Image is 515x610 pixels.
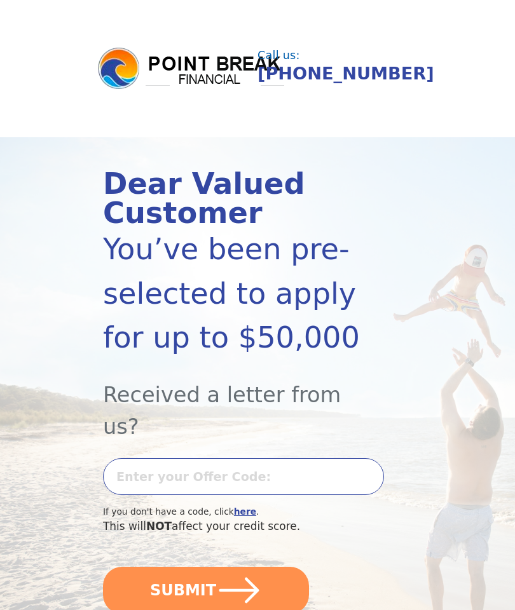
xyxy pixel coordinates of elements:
div: You’ve been pre-selected to apply for up to $50,000 [103,227,366,360]
a: here [234,506,256,517]
span: NOT [146,520,172,532]
div: Received a letter from us? [103,360,366,443]
div: This will affect your credit score. [103,518,366,534]
div: Dear Valued Customer [103,169,366,227]
img: logo.png [96,46,287,91]
div: If you don't have a code, click . [103,505,366,518]
div: Call us: [257,50,429,62]
input: Enter your Offer Code: [103,458,384,495]
a: [PHONE_NUMBER] [257,64,434,83]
